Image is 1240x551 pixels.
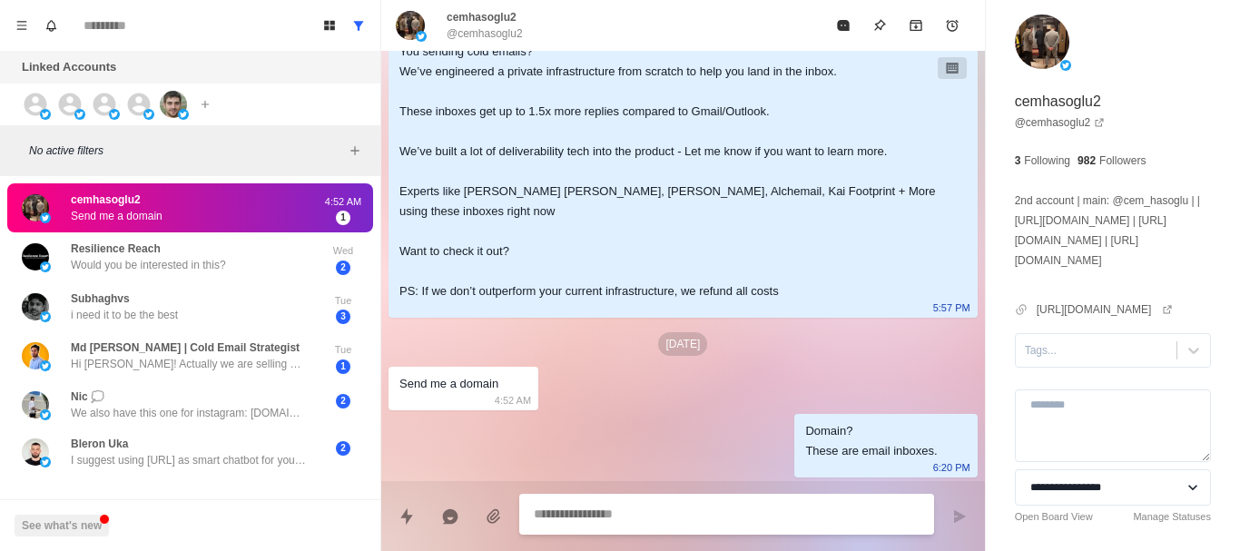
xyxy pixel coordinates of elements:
img: picture [74,109,85,120]
a: Open Board View [1015,509,1093,525]
img: picture [40,109,51,120]
p: I suggest using [URL] as smart chatbot for you website. [71,452,307,468]
button: See what's new [15,515,109,536]
img: picture [22,391,49,418]
img: picture [22,293,49,320]
p: 4:52 AM [495,390,531,410]
img: picture [1015,15,1069,69]
div: Domain? These are email inboxes. [805,421,937,461]
button: Add account [194,93,216,115]
p: @cemhasoglu2 [447,25,523,42]
p: cemhasoglu2 [447,9,517,25]
p: cemhasoglu2 [71,192,141,208]
p: Nic 💭 [71,389,104,405]
button: Show all conversations [344,11,373,40]
span: 2 [336,441,350,456]
img: picture [40,360,51,371]
p: 3 [1015,153,1021,169]
button: Add media [476,498,512,535]
span: 1 [336,211,350,225]
p: Wed [320,243,366,259]
a: [URL][DOMAIN_NAME] [1037,301,1174,318]
button: Pin [861,7,898,44]
img: picture [143,109,154,120]
p: Hi [PERSON_NAME]! Actually we are selling Google workspace and Microsoft 365 inboxes. [71,356,307,372]
img: picture [396,11,425,40]
p: Send me a domain [71,208,162,224]
img: picture [160,91,187,118]
p: [DATE] [658,332,707,356]
p: Linked Accounts [22,58,116,76]
span: 2 [336,394,350,408]
span: 1 [336,359,350,374]
button: Mark as read [825,7,861,44]
img: picture [178,109,189,120]
span: 3 [336,310,350,324]
button: Board View [315,11,344,40]
p: Following [1024,153,1070,169]
p: 6:20 PM [933,458,970,477]
button: Send message [941,498,978,535]
button: Notifications [36,11,65,40]
p: Tue [320,293,366,309]
p: No active filters [29,143,344,159]
img: picture [40,409,51,420]
p: cemhasoglu2 [1015,91,1101,113]
img: picture [22,194,49,221]
button: Add filters [344,140,366,162]
p: i need it to be the best [71,307,178,323]
img: picture [40,212,51,223]
button: Archive [898,7,934,44]
img: picture [416,31,427,42]
a: Manage Statuses [1133,509,1211,525]
p: Resilience Reach [71,241,161,257]
div: You sending cold emails? We’ve engineered a private infrastructure from scratch to help you land ... [399,42,938,301]
p: Followers [1099,153,1146,169]
button: Quick replies [389,498,425,535]
button: Add reminder [934,7,970,44]
p: Md [PERSON_NAME] | Cold Email Strategist [71,339,300,356]
p: 2nd account | main: @cem_hasoglu | | [URL][DOMAIN_NAME] | [URL][DOMAIN_NAME] | [URL][DOMAIN_NAME] [1015,191,1211,271]
p: 4:52 AM [320,194,366,210]
p: 5:57 PM [933,298,970,318]
p: Would you be interested in this? [71,257,226,273]
button: Menu [7,11,36,40]
a: @cemhasoglu2 [1015,114,1106,131]
span: 2 [336,261,350,275]
div: Send me a domain [399,374,498,394]
img: picture [40,457,51,467]
button: Reply with AI [432,498,468,535]
img: picture [22,438,49,466]
img: picture [40,311,51,322]
img: picture [22,342,49,369]
p: 982 [1078,153,1096,169]
img: picture [22,243,49,271]
img: picture [109,109,120,120]
img: picture [1060,60,1071,71]
p: We also have this one for instagram: [DOMAIN_NAME][URL] This one for LinkedIn: [DOMAIN_NAME][URL]... [71,405,307,421]
p: Tue [320,342,366,358]
p: Bleron Uka [71,436,128,452]
p: Subhaghvs [71,290,130,307]
img: picture [40,261,51,272]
